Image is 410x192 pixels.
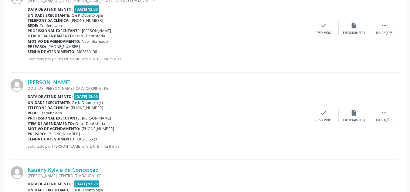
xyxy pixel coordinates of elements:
i:  [381,22,388,29]
i:  [381,109,388,116]
b: Data de atendimento: [28,94,73,99]
i: check [320,22,327,29]
span: Credenciada [39,110,62,116]
div: Resolvido [316,31,331,35]
span: [PHONE_NUMBER] [47,131,80,136]
b: Rede: [28,23,38,28]
b: Telefone da clínica: [28,105,69,110]
div: Exportar (PDF) [343,118,365,123]
span: [DATE] 13:20 [74,180,100,187]
img: img [11,166,23,179]
p: Solicitado por [PERSON_NAME] em [DATE] - há 8 dias [28,144,308,149]
div: DOUTOR [PERSON_NAME], CAJA, CARPINA - PE [28,86,308,91]
span: [PHONE_NUMBER] [82,126,114,131]
span: C e K Odontologia [72,100,103,105]
span: [PHONE_NUMBER] [47,44,80,49]
i: check [320,109,327,116]
span: Odo.- Dentisteria [75,33,105,39]
div: Mais ações [376,31,392,35]
span: C e K Odontologia [72,13,103,18]
span: Credenciada [39,23,62,28]
b: Profissional executante: [28,116,81,121]
i: insert_drive_file [351,22,357,29]
span: [DATE] 12:00 [74,5,100,12]
span: [DATE] 13:00 [74,93,100,100]
b: Profissional executante: [28,28,81,33]
b: Unidade executante: [28,13,70,18]
span: [PERSON_NAME] [82,116,111,121]
b: Item de agendamento: [28,121,74,126]
span: M02885523 [77,136,97,142]
b: Item de agendamento: [28,33,74,39]
b: Data de atendimento: [28,181,73,187]
img: img [11,79,23,92]
i: insert_drive_file [351,109,357,116]
div: Exportar (PDF) [343,31,365,35]
b: Preparo: [28,44,46,49]
b: Preparo: [28,131,46,136]
p: Solicitado por [PERSON_NAME] em [DATE] - há 11 dias [28,56,308,62]
div: Resolvido [316,118,331,123]
span: [PERSON_NAME] [82,28,111,33]
span: [PHONE_NUMBER] [71,105,103,110]
a: Kauany Kylvia da Conceicao [28,166,99,173]
span: Odo.- Dentisteria [75,121,105,126]
b: Motivo de agendamento: [28,39,80,44]
b: Senha de atendimento: [28,136,76,142]
b: Rede: [28,110,38,116]
b: Telefone da clínica: [28,18,69,23]
span: M02880138 [77,49,97,54]
b: Senha de atendimento: [28,49,76,54]
span: [PHONE_NUMBER] [71,18,103,23]
span: Não informado [82,39,108,44]
div: Mais ações [376,118,392,123]
b: Unidade executante: [28,100,70,105]
div: [PERSON_NAME], CENTRO, TIMBAUBA - PE [28,173,308,178]
b: Data de atendimento: [28,7,73,12]
a: [PERSON_NAME] [28,79,71,86]
b: Motivo de agendamento: [28,126,80,131]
